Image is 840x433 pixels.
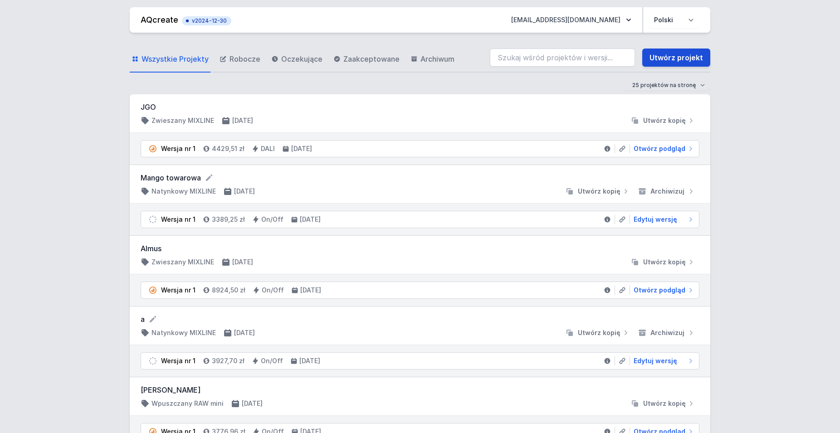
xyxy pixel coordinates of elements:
select: Wybierz język [649,12,699,28]
a: Edytuj wersję [630,356,695,365]
button: Utwórz kopię [627,116,699,125]
span: Edytuj wersję [634,215,677,224]
button: [EMAIL_ADDRESS][DOMAIN_NAME] [504,12,639,28]
img: draft.svg [148,356,157,365]
span: Otwórz podgląd [634,144,685,153]
a: Archiwum [409,46,456,73]
h4: Natynkowy MIXLINE [151,187,216,196]
h4: [DATE] [234,187,255,196]
a: Utwórz projekt [642,49,710,67]
span: Oczekujące [281,54,322,64]
h4: [DATE] [232,116,253,125]
h4: On/Off [262,286,284,295]
input: Szukaj wśród projektów i wersji... [490,49,635,67]
span: Robocze [230,54,260,64]
h4: 3927,70 zł [212,356,244,365]
span: Archiwum [420,54,454,64]
h4: [DATE] [232,258,253,267]
h4: [DATE] [291,144,312,153]
span: Otwórz podgląd [634,286,685,295]
button: v2024-12-30 [182,15,231,25]
button: Utwórz kopię [562,328,634,337]
h4: [DATE] [300,215,321,224]
img: draft.svg [148,215,157,224]
span: v2024-12-30 [186,17,227,24]
div: Wersja nr 1 [161,215,195,224]
h4: [DATE] [299,356,320,365]
a: Robocze [218,46,262,73]
button: Archiwizuj [634,187,699,196]
button: Utwórz kopię [627,399,699,408]
span: Utwórz kopię [578,187,620,196]
span: Archiwizuj [650,187,684,196]
a: AQcreate [141,15,178,24]
h4: 4429,51 zł [212,144,244,153]
form: a [141,314,699,325]
div: Wersja nr 1 [161,144,195,153]
a: Edytuj wersję [630,215,695,224]
span: Edytuj wersję [634,356,677,365]
img: pending.svg [148,144,157,153]
h4: Natynkowy MIXLINE [151,328,216,337]
div: Wersja nr 1 [161,356,195,365]
span: Utwórz kopię [643,258,686,267]
h3: Almus [141,243,699,254]
button: Edytuj nazwę projektu [205,173,214,182]
h4: [DATE] [242,399,263,408]
h4: Zwieszany MIXLINE [151,258,214,267]
h4: 3389,25 zł [212,215,245,224]
span: Zaakceptowane [343,54,400,64]
button: Edytuj nazwę projektu [148,315,157,324]
form: Mango towarowa [141,172,699,183]
div: Wersja nr 1 [161,286,195,295]
a: Zaakceptowane [332,46,401,73]
span: Wszystkie Projekty [142,54,209,64]
h4: [DATE] [234,328,255,337]
button: Utwórz kopię [562,187,634,196]
a: Oczekujące [269,46,324,73]
h4: 8924,50 zł [212,286,245,295]
a: Wszystkie Projekty [130,46,210,73]
h4: Wpuszczany RAW mini [151,399,224,408]
h3: JGO [141,102,699,112]
span: Archiwizuj [650,328,684,337]
span: Utwórz kopię [578,328,620,337]
span: Utwórz kopię [643,116,686,125]
button: Archiwizuj [634,328,699,337]
h4: [DATE] [300,286,321,295]
img: pending.svg [148,286,157,295]
button: Utwórz kopię [627,258,699,267]
a: Otwórz podgląd [630,286,695,295]
h4: DALI [261,144,275,153]
h4: On/Off [261,356,283,365]
h4: Zwieszany MIXLINE [151,116,214,125]
a: Otwórz podgląd [630,144,695,153]
h4: On/Off [261,215,283,224]
span: Utwórz kopię [643,399,686,408]
h3: [PERSON_NAME] [141,384,699,395]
